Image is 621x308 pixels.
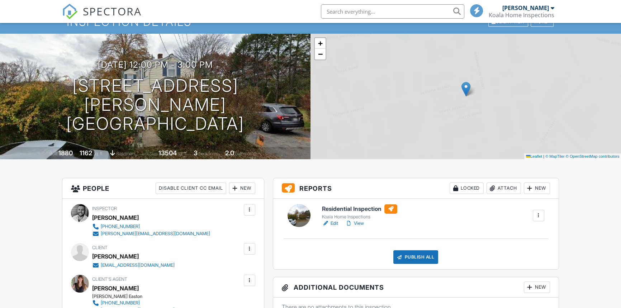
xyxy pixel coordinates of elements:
a: [PHONE_NUMBER] [92,299,175,307]
span: Client's Agent [92,276,127,282]
img: The Best Home Inspection Software - Spectora [62,4,78,19]
span: sq.ft. [178,151,187,156]
span: Built [49,151,57,156]
span: bedrooms [199,151,218,156]
div: Attach [487,183,521,194]
a: © OpenStreetMap contributors [566,154,619,158]
div: Client View [488,17,528,27]
div: Koala Home Inspections [322,214,397,220]
h3: Reports [273,178,559,199]
a: Leaflet [526,154,542,158]
div: Locked [450,183,484,194]
div: 3 [194,149,198,157]
div: [PERSON_NAME] [502,4,549,11]
div: [PERSON_NAME] [92,251,139,262]
span: + [318,39,323,48]
a: SPECTORA [62,10,142,25]
span: bathrooms [235,151,256,156]
div: Koala Home Inspections [489,11,554,19]
a: [PERSON_NAME][EMAIL_ADDRESS][DOMAIN_NAME] [92,230,210,237]
div: [PHONE_NUMBER] [101,300,140,306]
span: Client [92,245,108,250]
span: Lot Size [142,151,157,156]
div: Publish All [393,250,438,264]
span: sq. ft. [93,151,103,156]
a: Client View [488,19,530,24]
h3: Additional Documents [273,277,559,298]
a: Zoom out [315,49,326,60]
img: Marker [461,82,470,96]
a: Zoom in [315,38,326,49]
div: [PERSON_NAME] [92,212,139,223]
h3: [DATE] 12:00 pm - 3:00 pm [98,60,213,70]
div: 1880 [58,149,73,157]
div: 2.0 [225,149,234,157]
span: SPECTORA [83,4,142,19]
h1: Inspection Details [67,15,554,28]
a: [PHONE_NUMBER] [92,223,210,230]
span: basement [116,151,136,156]
a: View [345,220,364,227]
a: © MapTiler [545,154,565,158]
div: New [524,281,550,293]
h6: Residential Inspection [322,204,397,214]
div: [PHONE_NUMBER] [101,224,140,229]
span: Inspector [92,206,117,211]
div: 13504 [158,149,177,157]
span: − [318,49,323,58]
a: [PERSON_NAME] [92,283,139,294]
input: Search everything... [321,4,464,19]
a: [EMAIL_ADDRESS][DOMAIN_NAME] [92,262,175,269]
div: New [229,183,255,194]
h1: [STREET_ADDRESS][PERSON_NAME] [GEOGRAPHIC_DATA] [11,76,299,133]
div: [PERSON_NAME][EMAIL_ADDRESS][DOMAIN_NAME] [101,231,210,237]
a: Edit [322,220,338,227]
span: | [543,154,544,158]
div: [PERSON_NAME] Easton [92,294,180,299]
div: [EMAIL_ADDRESS][DOMAIN_NAME] [101,262,175,268]
div: New [524,183,550,194]
div: More [531,17,554,27]
div: Disable Client CC Email [156,183,226,194]
a: Residential Inspection Koala Home Inspections [322,204,397,220]
h3: People [62,178,264,199]
div: 1162 [80,149,92,157]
